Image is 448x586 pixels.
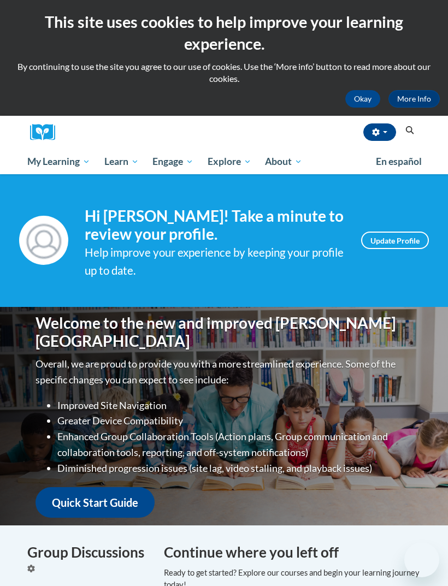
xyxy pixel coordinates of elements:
[19,149,429,174] div: Main menu
[201,149,258,174] a: Explore
[36,356,412,388] p: Overall, we are proud to provide you with a more streamlined experience. Some of the specific cha...
[208,155,251,168] span: Explore
[164,542,421,563] h4: Continue where you left off
[345,90,380,108] button: Okay
[36,487,155,518] a: Quick Start Guide
[8,11,440,55] h2: This site uses cookies to help improve your learning experience.
[104,155,139,168] span: Learn
[152,155,193,168] span: Engage
[376,156,422,167] span: En español
[57,398,412,413] li: Improved Site Navigation
[30,124,63,141] img: Logo brand
[27,542,148,563] h4: Group Discussions
[369,150,429,173] a: En español
[8,61,440,85] p: By continuing to use the site you agree to our use of cookies. Use the ‘More info’ button to read...
[404,542,439,577] iframe: Button to launch messaging window
[20,149,97,174] a: My Learning
[258,149,310,174] a: About
[402,124,418,137] button: Search
[57,429,412,460] li: Enhanced Group Collaboration Tools (Action plans, Group communication and collaboration tools, re...
[57,460,412,476] li: Diminished progression issues (site lag, video stalling, and playback issues)
[30,124,63,141] a: Cox Campus
[85,244,345,280] div: Help improve your experience by keeping your profile up to date.
[265,155,302,168] span: About
[19,216,68,265] img: Profile Image
[27,155,90,168] span: My Learning
[388,90,440,108] a: More Info
[145,149,201,174] a: Engage
[36,314,412,351] h1: Welcome to the new and improved [PERSON_NAME][GEOGRAPHIC_DATA]
[57,413,412,429] li: Greater Device Compatibility
[363,123,396,141] button: Account Settings
[97,149,146,174] a: Learn
[361,232,429,249] a: Update Profile
[85,207,345,244] h4: Hi [PERSON_NAME]! Take a minute to review your profile.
